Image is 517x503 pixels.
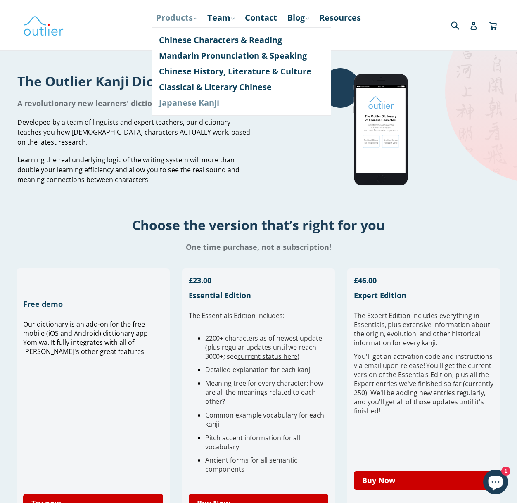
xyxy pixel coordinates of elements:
h3: Expert Edition [354,290,494,300]
h3: Essential Edition [189,290,329,300]
span: Detailed explanation for each kanji [205,365,312,374]
h3: Free demo [23,299,163,309]
a: Chinese History, Literature & Culture [159,64,324,79]
span: Developed by a team of linguists and expert teachers, our dictionary teaches you how [DEMOGRAPHIC... [17,118,250,147]
span: £23.00 [189,275,211,285]
a: Resources [315,10,365,25]
span: You'll get an activation code and instructions via email upon release! You'll get the current ver... [354,352,493,415]
a: current status here [237,352,297,361]
h1: The Outlier Kanji Dictionary [17,72,252,90]
a: Contact [241,10,281,25]
input: Search [449,17,472,33]
a: Course Login [228,25,289,40]
span: The Essentials Edition includes: [189,311,285,320]
span: Ancient forms for all semantic components [205,456,298,474]
span: Learning the real underlying logic of the writing system will more than double your learning effi... [17,155,240,184]
a: Buy Now [354,471,494,490]
span: Our dictionary is an add-on for the free mobile (iOS and Android) dictionary app Yomiwa. It fully... [23,320,148,356]
span: 2200+ characters as of newest update (plus regular updates until we reach 3000+; see ) [205,334,322,361]
a: Japanese Kanji [159,95,324,111]
a: Classical & Literary Chinese [159,79,324,95]
a: Team [203,10,239,25]
span: £46.00 [354,275,377,285]
img: Outlier Linguistics [23,13,64,37]
inbox-online-store-chat: Shopify online store chat [481,470,510,496]
a: Products [152,10,201,25]
a: Chinese Characters & Reading [159,32,324,48]
span: verything in Essentials, plus extensive information about the origin, evolution, and other histor... [354,311,490,347]
span: Meaning tree for every character: how are all the meanings related to each other? [205,379,323,406]
a: currently 250 [354,379,493,397]
span: Common example vocabulary for each kanji [205,410,324,429]
a: Mandarin Pronunciation & Speaking [159,48,324,64]
a: Blog [283,10,313,25]
span: The Expert Edition includes e [354,311,443,320]
h1: A revolutionary new learners' dictionary for Yomiwa! [17,98,252,108]
span: Pitch accent information for all vocabulary [205,433,300,451]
